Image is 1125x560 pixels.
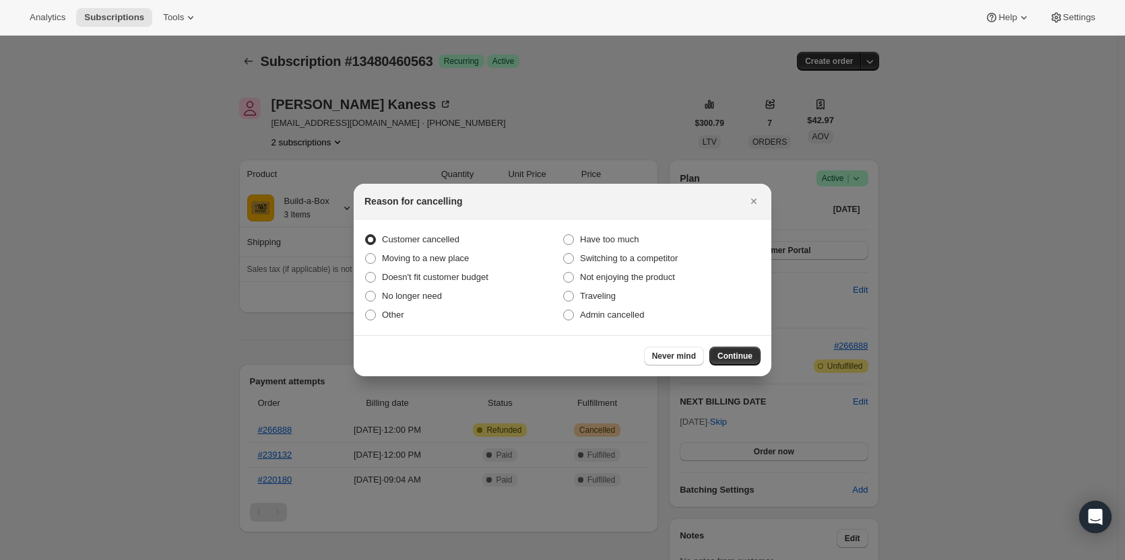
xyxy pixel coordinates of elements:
[155,8,205,27] button: Tools
[382,253,469,263] span: Moving to a new place
[1063,12,1095,23] span: Settings
[1041,8,1103,27] button: Settings
[163,12,184,23] span: Tools
[84,12,144,23] span: Subscriptions
[977,8,1038,27] button: Help
[364,195,462,208] h2: Reason for cancelling
[580,234,639,244] span: Have too much
[709,347,761,365] button: Continue
[382,291,442,301] span: No longer need
[717,351,752,361] span: Continue
[652,351,696,361] span: Never mind
[580,272,675,282] span: Not enjoying the product
[382,272,488,282] span: Doesn't fit customer budget
[76,8,152,27] button: Subscriptions
[580,291,616,301] span: Traveling
[744,192,763,211] button: Close
[580,310,644,320] span: Admin cancelled
[382,234,459,244] span: Customer cancelled
[30,12,65,23] span: Analytics
[644,347,704,365] button: Never mind
[998,12,1017,23] span: Help
[1079,501,1112,533] div: Open Intercom Messenger
[580,253,678,263] span: Switching to a competitor
[22,8,73,27] button: Analytics
[382,310,404,320] span: Other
